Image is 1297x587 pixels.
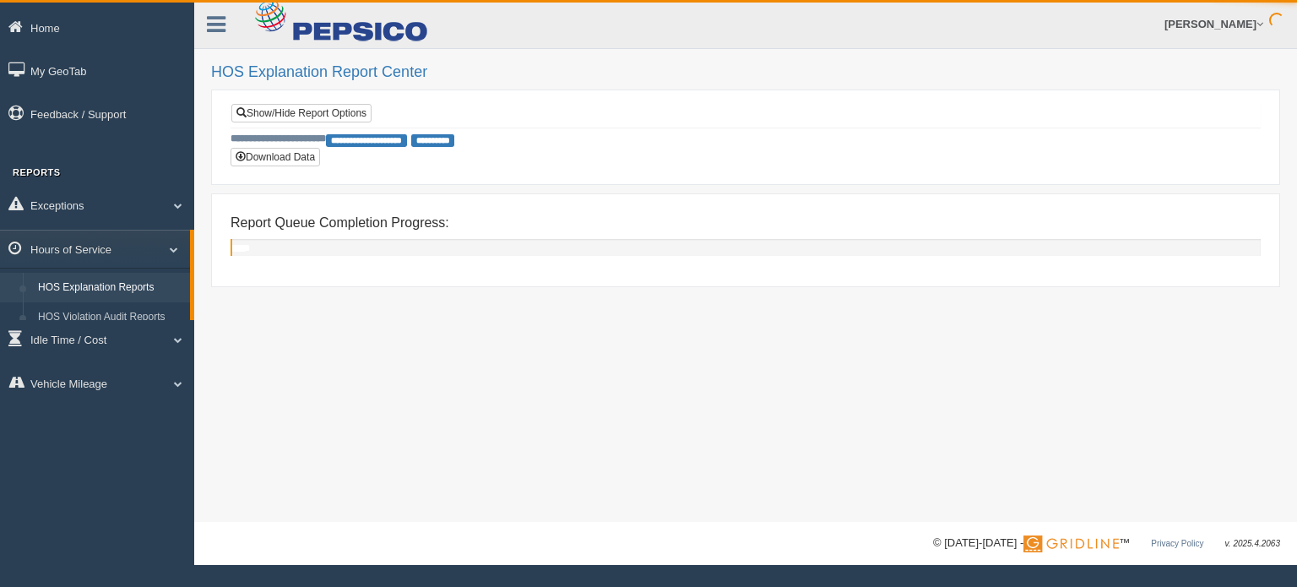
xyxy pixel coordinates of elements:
a: Show/Hide Report Options [231,104,372,122]
a: HOS Violation Audit Reports [30,302,190,333]
button: Download Data [231,148,320,166]
span: v. 2025.4.2063 [1225,539,1280,548]
img: Gridline [1023,535,1119,552]
h2: HOS Explanation Report Center [211,64,1280,81]
h4: Report Queue Completion Progress: [231,215,1261,231]
a: HOS Explanation Reports [30,273,190,303]
a: Privacy Policy [1151,539,1203,548]
div: © [DATE]-[DATE] - ™ [933,535,1280,552]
